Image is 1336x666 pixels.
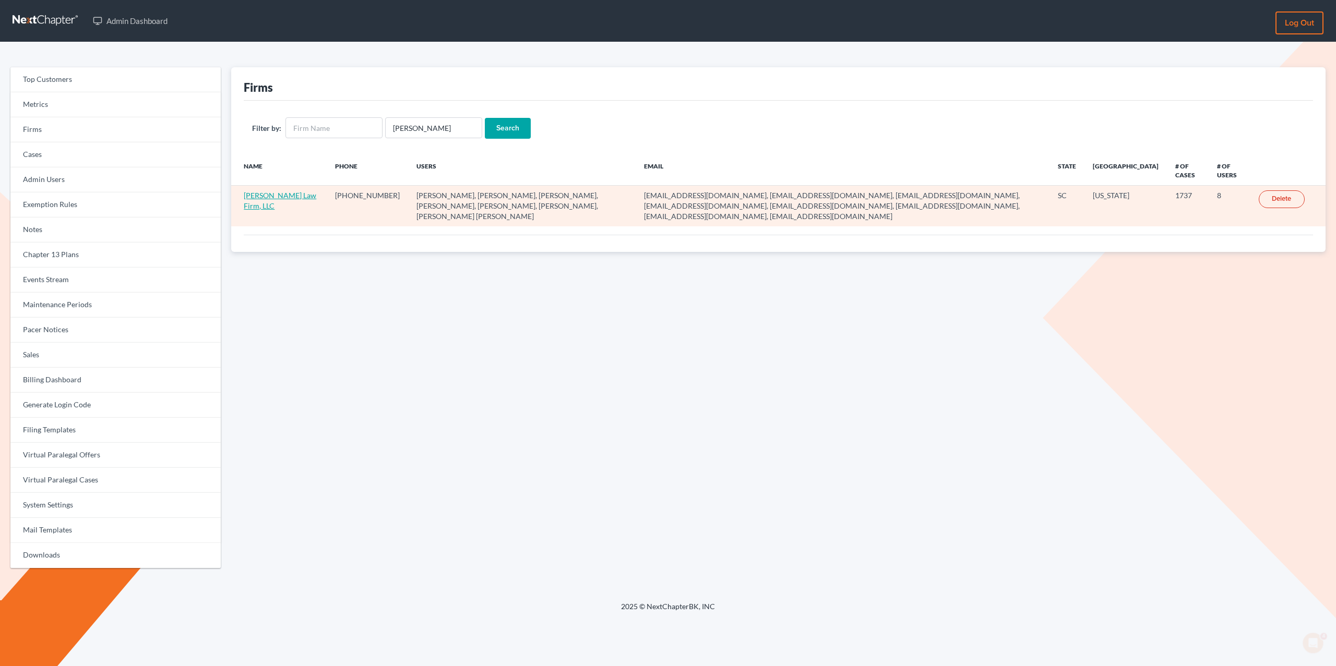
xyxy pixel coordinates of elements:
[1322,631,1330,639] span: 4
[10,518,221,543] a: Mail Templates
[285,117,383,138] input: Firm Name
[1301,631,1326,656] iframe: Intercom live chat
[10,493,221,518] a: System Settings
[10,418,221,443] a: Filing Templates
[10,293,221,318] a: Maintenance Periods
[10,92,221,117] a: Metrics
[10,217,221,243] a: Notes
[371,601,965,620] div: 2025 © NextChapterBK, INC
[1167,155,1209,186] th: # of Cases
[10,368,221,393] a: Billing Dashboard
[1209,155,1250,186] th: # of Users
[10,443,221,468] a: Virtual Paralegal Offers
[10,67,221,92] a: Top Customers
[252,123,281,134] label: Filter by:
[88,11,173,30] a: Admin Dashboard
[10,393,221,418] a: Generate Login Code
[244,191,316,210] a: [PERSON_NAME] Law Firm, LLC
[10,468,221,493] a: Virtual Paralegal Cases
[10,192,221,217] a: Exemption Rules
[636,186,1049,226] td: [EMAIL_ADDRESS][DOMAIN_NAME], [EMAIL_ADDRESS][DOMAIN_NAME], [EMAIL_ADDRESS][DOMAIN_NAME], [EMAIL_...
[10,243,221,268] a: Chapter 13 Plans
[10,268,221,293] a: Events Stream
[244,80,273,95] div: Firms
[636,155,1049,186] th: Email
[10,543,221,568] a: Downloads
[1259,190,1305,208] a: Delete
[385,117,482,138] input: Users
[1049,186,1084,226] td: SC
[485,118,531,139] input: Search
[10,117,221,142] a: Firms
[10,343,221,368] a: Sales
[10,167,221,192] a: Admin Users
[1167,186,1209,226] td: 1737
[1084,186,1167,226] td: [US_STATE]
[231,155,327,186] th: Name
[1209,186,1250,226] td: 8
[1084,155,1167,186] th: [GEOGRAPHIC_DATA]
[327,155,408,186] th: Phone
[408,186,636,226] td: [PERSON_NAME], [PERSON_NAME], [PERSON_NAME], [PERSON_NAME], [PERSON_NAME], [PERSON_NAME], [PERSON...
[1275,11,1323,34] a: Log out
[10,142,221,167] a: Cases
[1049,155,1084,186] th: State
[10,318,221,343] a: Pacer Notices
[327,186,408,226] td: [PHONE_NUMBER]
[408,155,636,186] th: Users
